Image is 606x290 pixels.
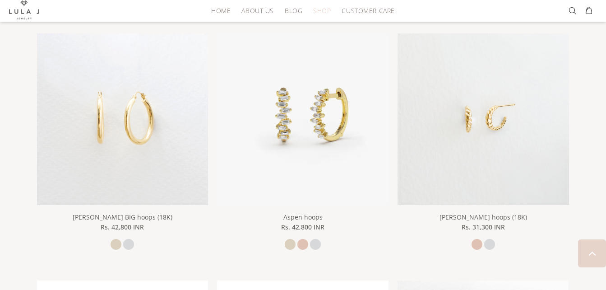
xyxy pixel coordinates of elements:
[313,7,331,14] span: Shop
[73,213,172,221] a: [PERSON_NAME] BIG hoops (18K)
[462,222,505,232] span: Rs. 31,300 INR
[101,222,144,232] span: Rs. 42,800 INR
[285,7,302,14] span: Blog
[211,7,231,14] span: HOME
[206,4,236,18] a: HOME
[279,4,308,18] a: Blog
[439,213,527,221] a: [PERSON_NAME] hoops (18K)
[398,114,569,122] a: Lula Croissant hoops (18K)
[37,114,208,122] a: Cleo BIG hoops (18K)
[308,4,336,18] a: Shop
[217,114,389,122] a: Aspen hoops
[241,7,273,14] span: About Us
[236,4,279,18] a: About Us
[578,239,606,267] a: BACK TO TOP
[336,4,394,18] a: Customer Care
[342,7,394,14] span: Customer Care
[283,213,323,221] a: Aspen hoops
[281,222,324,232] span: Rs. 42,800 INR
